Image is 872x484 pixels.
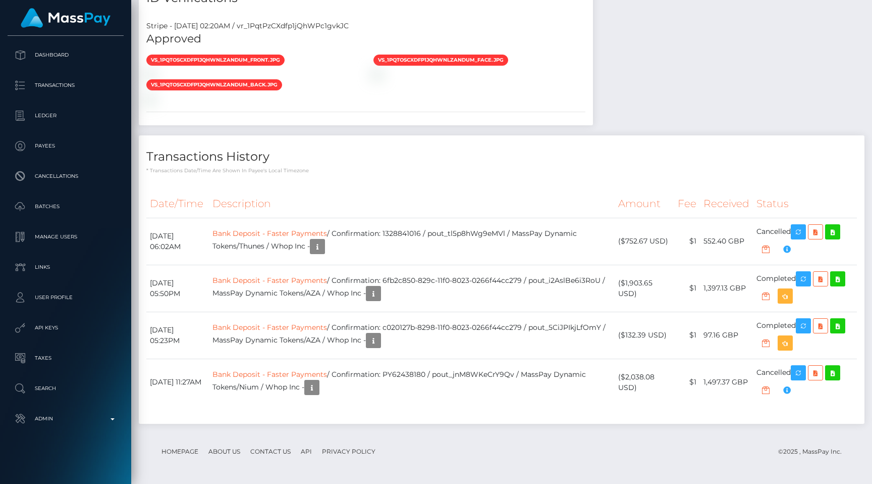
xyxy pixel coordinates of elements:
[246,444,295,459] a: Contact Us
[12,47,120,63] p: Dashboard
[8,285,124,310] a: User Profile
[297,444,316,459] a: API
[12,260,120,275] p: Links
[12,229,120,245] p: Manage Users
[12,351,120,366] p: Taxes
[212,370,327,379] a: Bank Deposit - Faster Payments
[146,218,209,265] td: [DATE] 06:02AM
[674,265,700,312] td: $1
[146,190,209,218] th: Date/Time
[146,167,857,174] p: * Transactions date/time are shown in payee's local timezone
[674,312,700,359] td: $1
[8,224,124,250] a: Manage Users
[753,359,857,406] td: Cancelled
[674,190,700,218] th: Fee
[700,218,753,265] td: 552.40 GBP
[615,265,674,312] td: ($1,903.65 USD)
[146,55,285,66] span: vs_1PqtOSCXdfp1jQhWNlZAnDuM_front.jpg
[146,265,209,312] td: [DATE] 05:50PM
[209,265,615,312] td: / Confirmation: 6fb2c850-829c-11f0-8023-0266f44cc279 / pout_i2AslBe6i3RoU / MassPay Dynamic Token...
[146,70,154,78] img: vr_1PqtPzCXdfp1jQhWPc1gvkJCfile_1PqtPGCXdfp1jQhWmzBOK2Fo
[8,164,124,189] a: Cancellations
[12,320,120,335] p: API Keys
[204,444,244,459] a: About Us
[700,190,753,218] th: Received
[12,78,120,93] p: Transactions
[615,218,674,265] td: ($752.67 USD)
[12,381,120,396] p: Search
[700,265,753,312] td: 1,397.13 GBP
[12,199,120,214] p: Batches
[8,406,124,431] a: Admin
[146,79,282,90] span: vs_1PqtOSCXdfp1jQhWNlZAnDuM_back.jpg
[212,323,327,332] a: Bank Deposit - Faster Payments
[212,276,327,285] a: Bank Deposit - Faster Payments
[209,190,615,218] th: Description
[318,444,379,459] a: Privacy Policy
[615,312,674,359] td: ($132.39 USD)
[700,359,753,406] td: 1,497.37 GBP
[146,148,857,166] h4: Transactions History
[12,290,120,305] p: User Profile
[146,95,154,103] img: vr_1PqtPzCXdfp1jQhWPc1gvkJCfile_1PqtPQCXdfp1jQhWlRu6FndH
[8,315,124,341] a: API Keys
[373,55,508,66] span: vs_1PqtOSCXdfp1jQhWNlZAnDuM_face.jpg
[8,133,124,159] a: Payees
[8,73,124,98] a: Transactions
[146,359,209,406] td: [DATE] 11:27AM
[8,255,124,280] a: Links
[8,346,124,371] a: Taxes
[212,229,327,238] a: Bank Deposit - Faster Payments
[778,446,849,457] div: © 2025 , MassPay Inc.
[674,359,700,406] td: $1
[8,103,124,128] a: Ledger
[209,312,615,359] td: / Confirmation: c020127b-8298-11f0-8023-0266f44cc279 / pout_5CiJPIkjLfOmY / MassPay Dynamic Token...
[700,312,753,359] td: 97.16 GBP
[753,218,857,265] td: Cancelled
[146,31,585,47] h5: Approved
[157,444,202,459] a: Homepage
[674,218,700,265] td: $1
[615,359,674,406] td: ($2,038.08 USD)
[8,376,124,401] a: Search
[8,42,124,68] a: Dashboard
[146,312,209,359] td: [DATE] 05:23PM
[12,138,120,154] p: Payees
[8,194,124,219] a: Batches
[209,218,615,265] td: / Confirmation: 1328841016 / pout_tl5p8hWg9eMVl / MassPay Dynamic Tokens/Thunes / Whop Inc -
[209,359,615,406] td: / Confirmation: PY62438180 / pout_jnM8WKeCrY9Qv / MassPay Dynamic Tokens/Nium / Whop Inc -
[615,190,674,218] th: Amount
[373,70,381,78] img: vr_1PqtPzCXdfp1jQhWPc1gvkJCfile_1PqtPvCXdfp1jQhWKKjcHDEu
[753,312,857,359] td: Completed
[139,21,593,31] div: Stripe - [DATE] 02:20AM / vr_1PqtPzCXdfp1jQhWPc1gvkJC
[753,265,857,312] td: Completed
[12,411,120,426] p: Admin
[753,190,857,218] th: Status
[21,8,111,28] img: MassPay Logo
[12,169,120,184] p: Cancellations
[12,108,120,123] p: Ledger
